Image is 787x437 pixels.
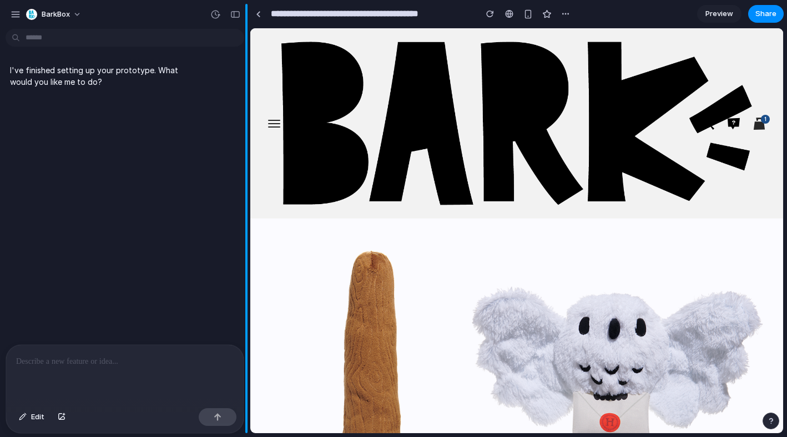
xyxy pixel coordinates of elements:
[22,6,87,23] button: BarkBox
[705,8,733,19] span: Preview
[511,87,519,95] cart-count: 1
[13,408,50,426] button: Edit
[42,9,70,20] span: BarkBox
[31,411,44,423] span: Edit
[755,8,776,19] span: Share
[697,5,741,23] a: Preview
[748,5,784,23] button: Share
[31,13,502,177] img: black bark logo
[10,64,195,88] p: I've finished setting up your prototype. What would you like me to do?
